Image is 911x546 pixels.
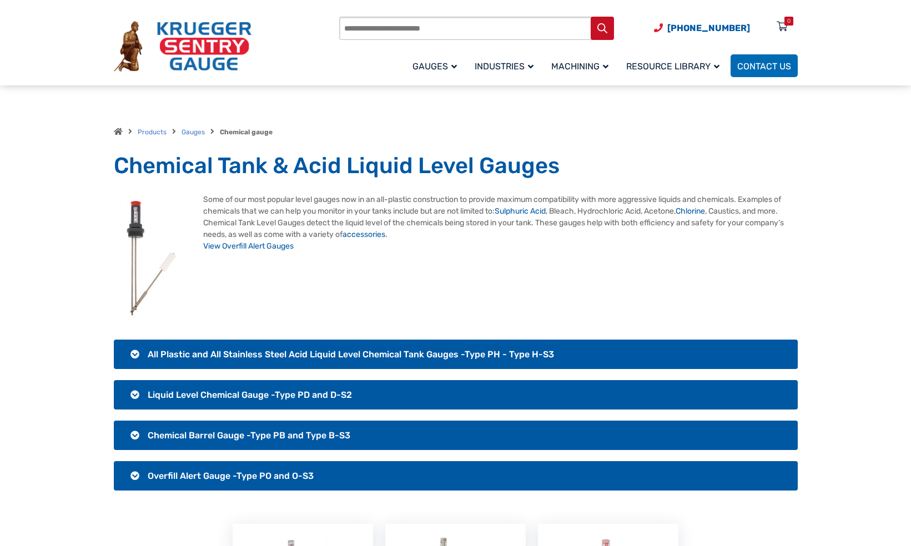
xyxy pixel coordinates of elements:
a: Gauges [182,128,205,136]
img: Krueger Sentry Gauge [114,21,251,72]
span: Resource Library [626,61,719,72]
a: Sulphuric Acid [495,206,546,216]
span: [PHONE_NUMBER] [667,23,750,33]
span: Chemical Barrel Gauge -Type PB and Type B-S3 [148,430,350,441]
span: Gauges [412,61,457,72]
a: accessories [343,230,385,239]
img: Hot Rolled Steel Grades [114,194,190,322]
a: Machining [545,53,620,79]
a: Products [138,128,167,136]
span: Industries [475,61,533,72]
h1: Chemical Tank & Acid Liquid Level Gauges [114,152,798,180]
span: Liquid Level Chemical Gauge -Type PD and D-S2 [148,390,352,400]
a: Chlorine [676,206,705,216]
p: Some of our most popular level gauges now in an all-plastic construction to provide maximum compa... [114,194,798,252]
span: Overfill Alert Gauge -Type PO and O-S3 [148,471,314,481]
strong: Chemical gauge [220,128,273,136]
a: Industries [468,53,545,79]
span: Machining [551,61,608,72]
a: Phone Number (920) 434-8860 [654,21,750,35]
span: Contact Us [737,61,791,72]
a: Resource Library [620,53,731,79]
a: View Overfill Alert Gauges [203,241,294,251]
a: Contact Us [731,54,798,77]
span: All Plastic and All Stainless Steel Acid Liquid Level Chemical Tank Gauges -Type PH - Type H-S3 [148,349,554,360]
a: Gauges [406,53,468,79]
div: 0 [787,17,791,26]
